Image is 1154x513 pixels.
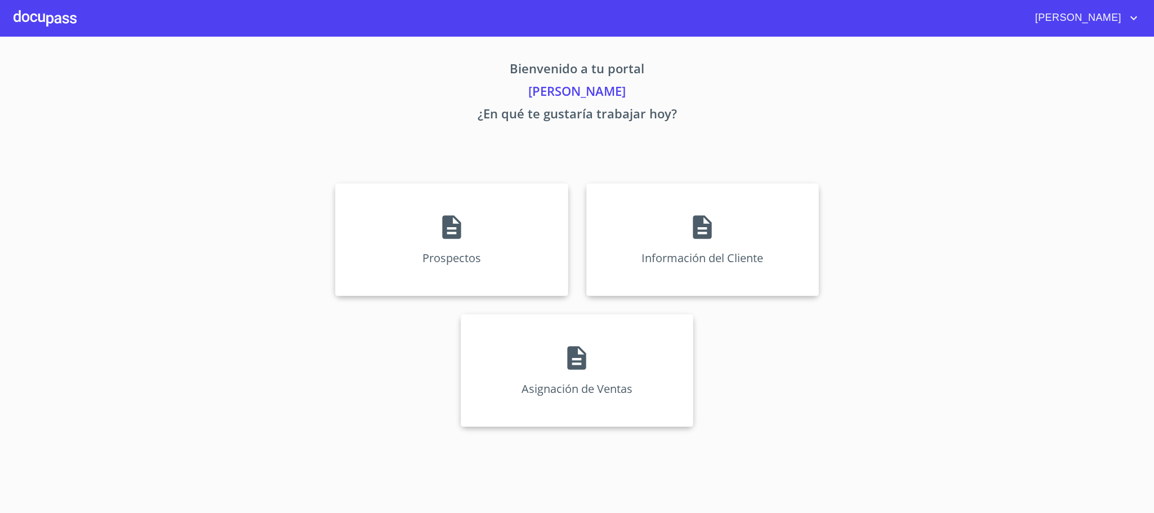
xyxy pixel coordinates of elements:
[230,82,924,104] p: [PERSON_NAME]
[230,59,924,82] p: Bienvenido a tu portal
[522,381,632,396] p: Asignación de Ventas
[422,250,481,266] p: Prospectos
[1027,9,1127,27] span: [PERSON_NAME]
[230,104,924,127] p: ¿En qué te gustaría trabajar hoy?
[1027,9,1140,27] button: account of current user
[641,250,763,266] p: Información del Cliente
